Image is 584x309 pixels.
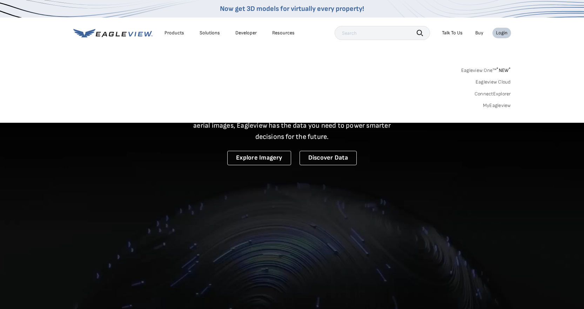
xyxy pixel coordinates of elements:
[200,30,220,36] div: Solutions
[476,79,511,85] a: Eagleview Cloud
[483,102,511,109] a: MyEagleview
[496,30,508,36] div: Login
[475,91,511,97] a: ConnectExplorer
[496,67,511,73] span: NEW
[227,151,291,165] a: Explore Imagery
[235,30,257,36] a: Developer
[220,5,364,13] a: Now get 3D models for virtually every property!
[272,30,295,36] div: Resources
[300,151,357,165] a: Discover Data
[185,109,400,142] p: A new era starts here. Built on more than 3.5 billion high-resolution aerial images, Eagleview ha...
[335,26,430,40] input: Search
[475,30,483,36] a: Buy
[461,65,511,73] a: Eagleview One™*NEW*
[442,30,463,36] div: Talk To Us
[165,30,184,36] div: Products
